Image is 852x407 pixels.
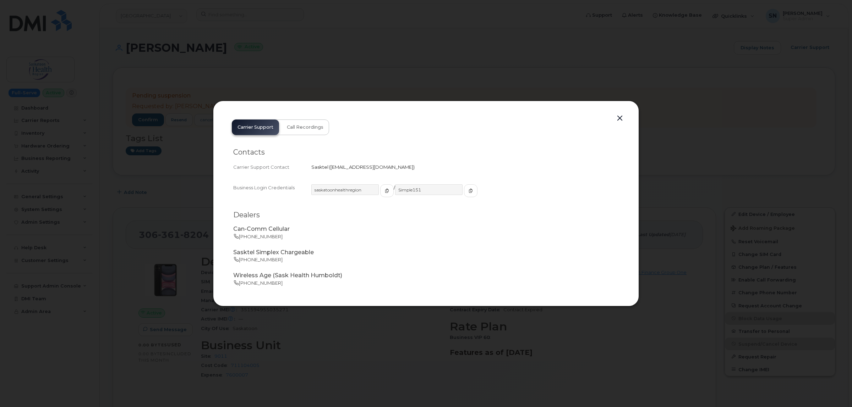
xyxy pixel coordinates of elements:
[464,184,477,197] button: copy to clipboard
[233,184,311,203] div: Business Login Credentials
[233,211,619,219] h2: Dealers
[233,256,619,263] p: [PHONE_NUMBER]
[821,376,847,402] iframe: Messenger Launcher
[311,164,328,170] span: Sasktel
[331,164,413,170] span: [EMAIL_ADDRESS][DOMAIN_NAME]
[233,164,311,171] div: Carrier Support Contact
[233,249,619,257] p: Sasktel Simplex Chargeable
[233,280,619,286] p: [PHONE_NUMBER]
[233,225,619,233] p: Can-Comm Cellular
[287,124,323,130] span: Call Recordings
[311,184,619,203] div: /
[233,233,619,240] p: [PHONE_NUMBER]
[233,272,619,280] p: Wireless Age (Sask Health Humboldt)
[380,184,394,197] button: copy to clipboard
[233,148,619,157] h2: Contacts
